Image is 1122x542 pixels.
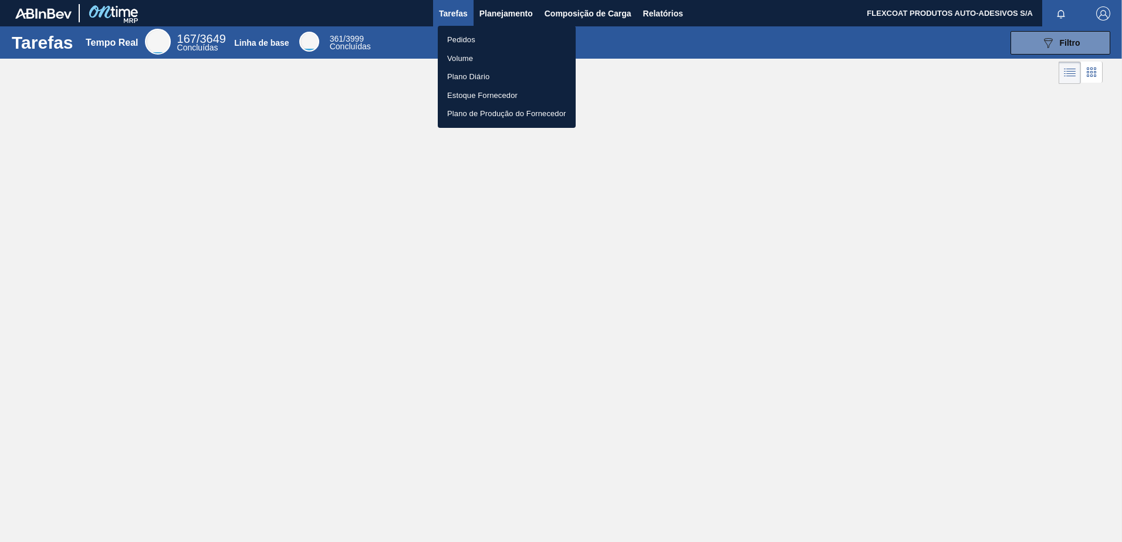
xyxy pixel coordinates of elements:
[438,104,576,123] a: Plano de Produção do Fornecedor
[438,31,576,49] a: Pedidos
[438,67,576,86] a: Plano Diário
[438,49,576,68] a: Volume
[438,86,576,105] a: Estoque Fornecedor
